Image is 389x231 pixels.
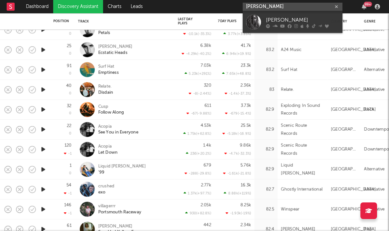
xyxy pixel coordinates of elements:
[258,46,274,54] div: 83.2
[98,44,132,50] div: [PERSON_NAME]
[69,172,71,175] div: 0
[66,84,71,88] div: 40
[69,164,71,168] div: 1
[331,66,357,74] div: [GEOGRAPHIC_DATA]
[223,32,251,36] div: 3.77k ( +3.35 % )
[331,86,376,94] div: [GEOGRAPHIC_DATA]
[178,17,201,25] div: Last Day Plays
[258,66,274,74] div: 83.2
[185,211,211,215] div: 930 ( +82.8 % )
[64,211,71,215] div: -1
[182,52,211,56] div: -4.29k ( -40.2 % )
[98,64,119,70] div: Surf Hat
[281,66,297,74] div: Surf Hat
[240,163,251,168] div: 5.76k
[98,104,124,116] a: CuspFollow Along
[203,223,211,227] div: 442
[258,126,274,134] div: 82.9
[67,64,71,68] div: 91
[364,86,385,94] div: Alternative
[98,70,119,76] div: Emptiness
[98,124,138,136] a: AcopiaSee You in Everyone
[98,90,113,96] div: Disdain
[64,203,71,207] div: 146
[241,63,251,68] div: 23.3k
[222,131,251,136] div: -5.18k ( -16.9 % )
[98,189,114,195] div: exo
[185,171,211,175] div: -288 ( -29.8 % )
[331,166,357,173] div: [GEOGRAPHIC_DATA]
[258,106,274,114] div: 82.9
[98,183,114,195] a: crushedexo
[281,46,302,54] div: A24 Music
[281,102,324,118] div: Exploding In Sound Records
[98,203,141,215] a: villagerrrPortsmouth Raceway
[98,203,141,209] div: villagerrr
[200,63,211,68] div: 7.03k
[69,132,71,135] div: 0
[225,91,251,96] div: -1.4k ( -37.3 % )
[266,16,339,24] div: [PERSON_NAME]
[258,86,274,94] div: 83
[204,103,211,108] div: 611
[331,106,376,114] div: [GEOGRAPHIC_DATA]
[241,183,251,187] div: 16.3k
[98,84,113,90] div: Relate.
[258,146,274,154] div: 82.9
[189,91,211,96] div: -8 ( -2.44 % )
[69,52,71,56] div: 0
[364,20,387,24] div: Genre
[258,185,274,193] div: 82.7
[98,124,138,130] div: Acopia
[78,20,168,24] div: Track
[243,3,342,11] input: Search for artists
[218,19,241,23] div: 7 Day Plays
[98,223,140,229] div: [PERSON_NAME]
[258,166,274,173] div: 82.9
[183,32,211,36] div: -10.1k ( -35.3 % )
[67,104,71,108] div: 32
[201,183,211,187] div: 2.77k
[183,131,211,136] div: 1.75k ( +62.8 % )
[185,71,211,76] div: 5.23k ( +291 % )
[222,71,251,76] div: 7.65k ( +48.8 % )
[364,46,385,54] div: Alternative
[364,166,385,173] div: Alternative
[362,4,366,9] button: 99+
[364,2,372,7] div: 99 +
[65,143,71,148] div: 120
[364,146,389,154] div: Downtempo
[281,142,324,158] div: Scenic Route Records
[98,84,113,96] a: Relate.Disdain
[53,19,69,23] div: Position
[98,209,141,215] div: Portsmouth Raceway
[69,112,71,115] div: 0
[203,163,211,168] div: 679
[98,164,146,170] div: Liquid [PERSON_NAME]
[331,205,376,213] div: [GEOGRAPHIC_DATA]
[186,151,211,156] div: 236 ( +20.2 % )
[69,72,71,75] div: 0
[98,150,118,156] div: Let Down
[240,143,251,148] div: 9.86k
[281,162,324,177] div: Liquid [PERSON_NAME]
[240,83,251,88] div: 2.36k
[223,171,251,175] div: -1.61k ( -21.8 % )
[98,64,119,76] a: Surf HatEmptiness
[241,44,251,48] div: 41.7k
[224,151,251,156] div: -4.7k ( -32.3 % )
[67,124,71,128] div: 22
[200,203,211,207] div: 2.05k
[64,151,71,156] div: -1
[224,191,251,195] div: 8.88k ( +119 % )
[203,143,211,148] div: 1.4k
[67,223,71,228] div: 61
[98,164,146,175] a: Liquid [PERSON_NAME]'99
[187,111,211,116] div: -67 ( -9.88 % )
[66,183,71,187] div: 54
[281,205,300,213] div: Winspear
[331,20,354,24] div: Country
[258,205,274,213] div: 82.5
[281,86,294,94] div: Relate.
[240,203,251,207] div: 8.25k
